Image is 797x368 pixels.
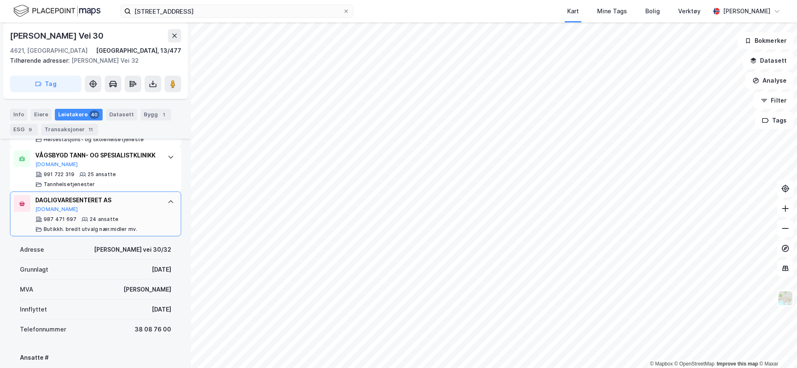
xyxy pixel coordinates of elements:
[35,150,159,160] div: VÅGSBYGD TANN- OG SPESIALISTKLINIKK
[35,206,78,213] button: [DOMAIN_NAME]
[55,109,103,120] div: Leietakere
[152,304,171,314] div: [DATE]
[10,46,88,56] div: 4621, [GEOGRAPHIC_DATA]
[738,32,794,49] button: Bokmerker
[26,125,34,134] div: 9
[645,6,660,16] div: Bolig
[131,5,343,17] input: Søk på adresse, matrikkel, gårdeiere, leietakere eller personer
[754,92,794,109] button: Filter
[743,52,794,69] button: Datasett
[20,285,33,294] div: MVA
[10,29,105,42] div: [PERSON_NAME] Vei 30
[44,181,95,188] div: Tannhelsetjenester
[44,136,144,143] div: Helsestasjons- og skolehelsetjeneste
[89,110,99,119] div: 40
[10,57,71,64] span: Tilhørende adresser:
[35,161,78,168] button: [DOMAIN_NAME]
[678,6,701,16] div: Verktøy
[123,285,171,294] div: [PERSON_NAME]
[745,72,794,89] button: Analyse
[567,6,579,16] div: Kart
[86,125,95,134] div: 11
[723,6,770,16] div: [PERSON_NAME]
[160,110,168,119] div: 1
[777,290,793,306] img: Z
[90,216,118,223] div: 24 ansatte
[135,324,171,334] div: 38 08 76 00
[44,226,137,233] div: Butikkh. bredt utvalg nær.midler mv.
[755,328,797,368] iframe: Chat Widget
[10,76,81,92] button: Tag
[13,4,101,18] img: logo.f888ab2527a4732fd821a326f86c7f29.svg
[35,195,159,205] div: DAGLIGVARESENTERET AS
[41,124,98,135] div: Transaksjoner
[44,171,74,178] div: 991 722 319
[650,361,673,367] a: Mapbox
[20,304,47,314] div: Innflyttet
[674,361,715,367] a: OpenStreetMap
[106,109,137,120] div: Datasett
[20,324,66,334] div: Telefonnummer
[96,46,181,56] div: [GEOGRAPHIC_DATA], 13/477
[10,109,27,120] div: Info
[755,328,797,368] div: Kontrollprogram for chat
[88,171,116,178] div: 25 ansatte
[94,245,171,255] div: [PERSON_NAME] vei 30/32
[20,353,171,363] div: Ansatte #
[10,56,175,66] div: [PERSON_NAME] Vei 32
[44,216,76,223] div: 987 471 697
[20,245,44,255] div: Adresse
[20,265,48,275] div: Grunnlagt
[31,109,52,120] div: Eiere
[755,112,794,129] button: Tags
[597,6,627,16] div: Mine Tags
[152,265,171,275] div: [DATE]
[10,124,38,135] div: ESG
[140,109,171,120] div: Bygg
[717,361,758,367] a: Improve this map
